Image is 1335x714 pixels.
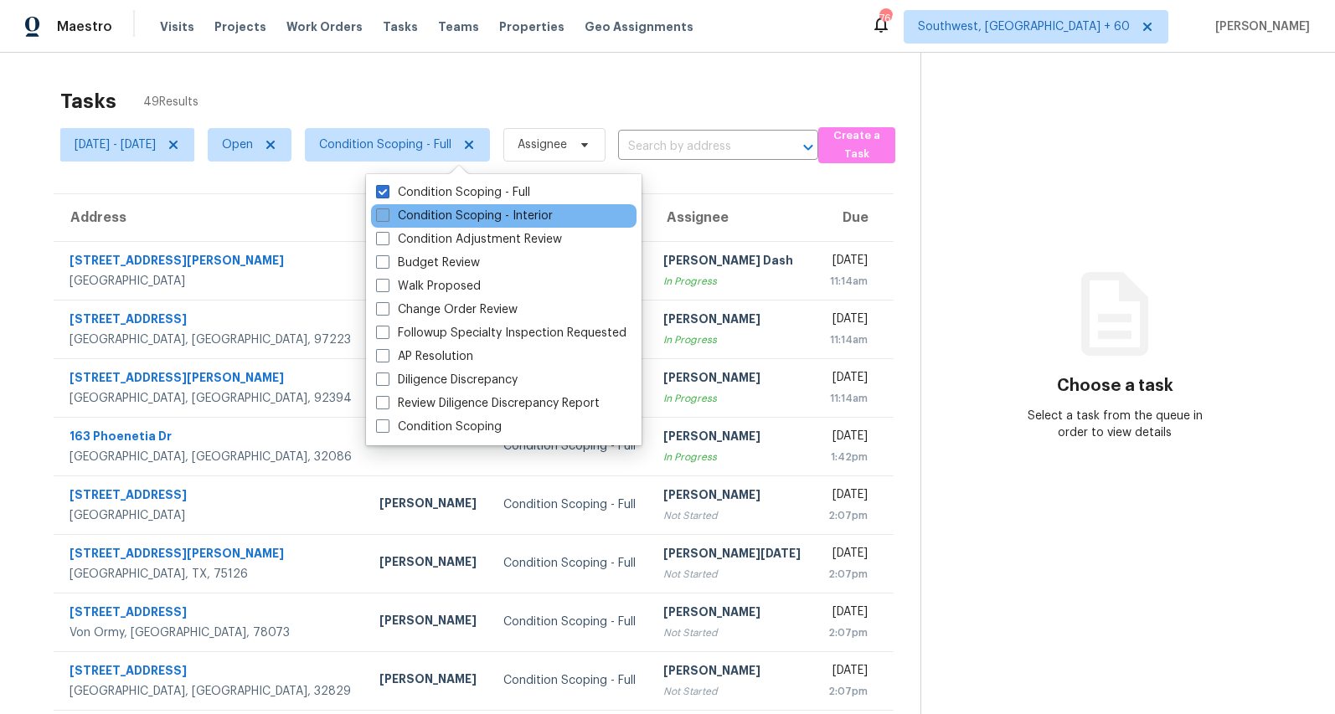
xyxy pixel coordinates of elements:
[319,136,451,153] span: Condition Scoping - Full
[827,662,868,683] div: [DATE]
[663,428,801,449] div: [PERSON_NAME]
[57,18,112,35] span: Maestro
[618,134,771,160] input: Search by address
[286,18,363,35] span: Work Orders
[827,390,868,407] div: 11:14am
[918,18,1130,35] span: Southwest, [GEOGRAPHIC_DATA] + 60
[827,624,868,641] div: 2:07pm
[75,136,156,153] span: [DATE] - [DATE]
[503,438,636,455] div: Condition Scoping - Full
[376,325,626,342] label: Followup Specialty Inspection Requested
[663,566,801,583] div: Not Started
[54,194,366,241] th: Address
[438,18,479,35] span: Teams
[379,670,477,691] div: [PERSON_NAME]
[827,449,868,465] div: 1:42pm
[663,331,801,348] div: In Progress
[499,18,564,35] span: Properties
[663,662,801,683] div: [PERSON_NAME]
[1209,18,1310,35] span: [PERSON_NAME]
[70,428,353,449] div: 163 Phoenetia Dr
[70,662,353,683] div: [STREET_ADDRESS]
[663,311,801,331] div: [PERSON_NAME]
[827,428,868,449] div: [DATE]
[60,93,116,110] h2: Tasks
[818,127,895,163] button: Create a Task
[663,486,801,507] div: [PERSON_NAME]
[70,390,353,407] div: [GEOGRAPHIC_DATA], [GEOGRAPHIC_DATA], 92394
[70,369,353,390] div: [STREET_ADDRESS][PERSON_NAME]
[879,10,891,27] div: 760
[383,21,418,33] span: Tasks
[663,683,801,700] div: Not Started
[1018,408,1212,441] div: Select a task from the queue in order to view details
[143,94,198,110] span: 49 Results
[379,612,477,633] div: [PERSON_NAME]
[663,369,801,390] div: [PERSON_NAME]
[827,683,868,700] div: 2:07pm
[796,136,820,159] button: Open
[376,231,562,248] label: Condition Adjustment Review
[663,604,801,624] div: [PERSON_NAME]
[827,604,868,624] div: [DATE]
[827,311,868,331] div: [DATE]
[70,449,353,465] div: [GEOGRAPHIC_DATA], [GEOGRAPHIC_DATA], 32086
[70,252,353,273] div: [STREET_ADDRESS][PERSON_NAME]
[1057,378,1173,394] h3: Choose a task
[376,372,518,388] label: Diligence Discrepancy
[70,604,353,624] div: [STREET_ADDRESS]
[663,273,801,290] div: In Progress
[518,136,567,153] span: Assignee
[827,369,868,390] div: [DATE]
[650,194,814,241] th: Assignee
[70,273,353,290] div: [GEOGRAPHIC_DATA]
[376,419,502,435] label: Condition Scoping
[663,252,801,273] div: [PERSON_NAME] Dash
[376,254,480,271] label: Budget Review
[503,614,636,630] div: Condition Scoping - Full
[503,672,636,689] div: Condition Scoping - Full
[827,273,868,290] div: 11:14am
[214,18,266,35] span: Projects
[585,18,693,35] span: Geo Assignments
[663,390,801,407] div: In Progress
[376,278,481,295] label: Walk Proposed
[376,348,473,365] label: AP Resolution
[814,194,894,241] th: Due
[70,507,353,524] div: [GEOGRAPHIC_DATA]
[376,184,530,201] label: Condition Scoping - Full
[70,683,353,700] div: [GEOGRAPHIC_DATA], [GEOGRAPHIC_DATA], 32829
[70,311,353,331] div: [STREET_ADDRESS]
[827,252,868,273] div: [DATE]
[663,545,801,566] div: [PERSON_NAME][DATE]
[70,331,353,348] div: [GEOGRAPHIC_DATA], [GEOGRAPHIC_DATA], 97223
[827,566,868,583] div: 2:07pm
[379,553,477,574] div: [PERSON_NAME]
[379,495,477,516] div: [PERSON_NAME]
[827,331,868,348] div: 11:14am
[663,507,801,524] div: Not Started
[827,507,868,524] div: 2:07pm
[376,208,553,224] label: Condition Scoping - Interior
[663,449,801,465] div: In Progress
[376,301,518,318] label: Change Order Review
[70,566,353,583] div: [GEOGRAPHIC_DATA], TX, 75126
[70,624,353,641] div: Von Ormy, [GEOGRAPHIC_DATA], 78073
[376,395,600,412] label: Review Diligence Discrepancy Report
[663,624,801,641] div: Not Started
[827,126,887,165] span: Create a Task
[70,486,353,507] div: [STREET_ADDRESS]
[827,545,868,566] div: [DATE]
[827,486,868,507] div: [DATE]
[503,555,636,572] div: Condition Scoping - Full
[70,545,353,566] div: [STREET_ADDRESS][PERSON_NAME]
[503,496,636,513] div: Condition Scoping - Full
[160,18,194,35] span: Visits
[222,136,253,153] span: Open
